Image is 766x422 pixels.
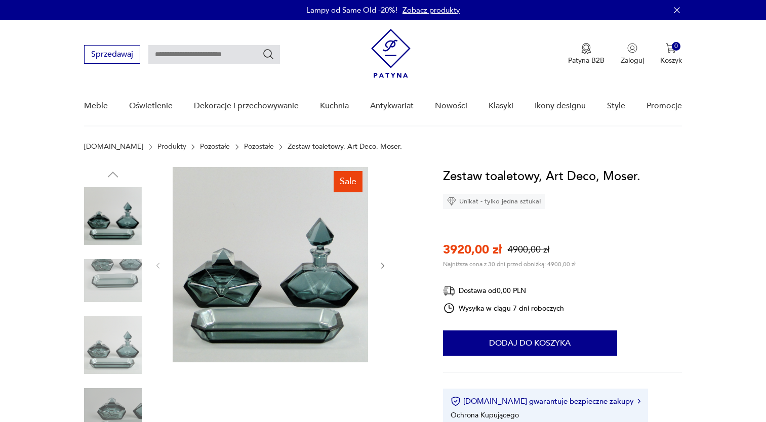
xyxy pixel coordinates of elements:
img: Patyna - sklep z meblami i dekoracjami vintage [371,29,411,78]
a: Produkty [157,143,186,151]
a: Antykwariat [370,87,414,125]
a: Sprzedawaj [84,52,140,59]
a: Promocje [647,87,682,125]
img: Ikona dostawy [443,284,455,297]
img: Zdjęcie produktu Zestaw toaletowy, Art Deco, Moser. [84,252,142,310]
button: Dodaj do koszyka [443,330,617,356]
p: Najniższa cena z 30 dni przed obniżką: 4900,00 zł [443,260,576,268]
div: Dostawa od 0,00 PLN [443,284,565,297]
a: Oświetlenie [129,87,173,125]
img: Ikona medalu [581,43,591,54]
img: Zdjęcie produktu Zestaw toaletowy, Art Deco, Moser. [173,167,368,362]
button: Patyna B2B [568,43,604,65]
a: Dekoracje i przechowywanie [194,87,299,125]
button: Zaloguj [621,43,644,65]
li: Ochrona Kupującego [451,410,519,420]
a: Ikona medaluPatyna B2B [568,43,604,65]
p: 3920,00 zł [443,241,502,258]
img: Ikona koszyka [666,43,676,53]
p: Zestaw toaletowy, Art Deco, Moser. [288,143,402,151]
button: Sprzedawaj [84,45,140,64]
img: Ikona strzałki w prawo [637,399,640,404]
a: Nowości [435,87,467,125]
p: Lampy od Same Old -20%! [306,5,397,15]
p: 4900,00 zł [508,243,549,256]
div: Wysyłka w ciągu 7 dni roboczych [443,302,565,314]
a: Pozostałe [200,143,230,151]
h1: Zestaw toaletowy, Art Deco, Moser. [443,167,640,186]
img: Ikona diamentu [447,197,456,206]
p: Koszyk [660,56,682,65]
div: Sale [334,171,362,192]
p: Patyna B2B [568,56,604,65]
a: Meble [84,87,108,125]
img: Zdjęcie produktu Zestaw toaletowy, Art Deco, Moser. [84,187,142,245]
img: Ikona certyfikatu [451,396,461,406]
a: Style [607,87,625,125]
button: Szukaj [262,48,274,60]
a: Kuchnia [320,87,349,125]
div: 0 [672,42,680,51]
button: 0Koszyk [660,43,682,65]
a: Klasyki [489,87,513,125]
a: [DOMAIN_NAME] [84,143,143,151]
div: Unikat - tylko jedna sztuka! [443,194,545,209]
a: Zobacz produkty [402,5,460,15]
img: Zdjęcie produktu Zestaw toaletowy, Art Deco, Moser. [84,316,142,374]
button: [DOMAIN_NAME] gwarantuje bezpieczne zakupy [451,396,640,406]
a: Pozostałe [244,143,274,151]
a: Ikony designu [535,87,586,125]
p: Zaloguj [621,56,644,65]
img: Ikonka użytkownika [627,43,637,53]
